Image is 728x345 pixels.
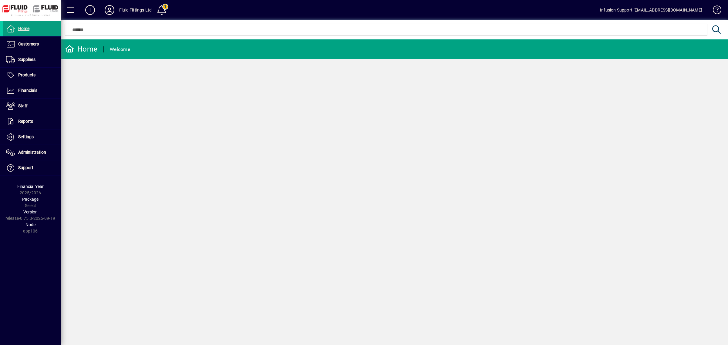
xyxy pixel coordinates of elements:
[18,119,33,124] span: Reports
[3,99,61,114] a: Staff
[3,145,61,160] a: Administration
[708,1,720,21] a: Knowledge Base
[18,103,28,108] span: Staff
[18,26,29,31] span: Home
[80,5,100,15] button: Add
[18,165,33,170] span: Support
[17,184,44,189] span: Financial Year
[3,160,61,176] a: Support
[18,88,37,93] span: Financials
[100,5,119,15] button: Profile
[119,5,152,15] div: Fluid Fittings Ltd
[3,129,61,145] a: Settings
[18,57,35,62] span: Suppliers
[3,68,61,83] a: Products
[22,197,39,202] span: Package
[18,134,34,139] span: Settings
[3,114,61,129] a: Reports
[3,52,61,67] a: Suppliers
[600,5,702,15] div: Infusion Support [EMAIL_ADDRESS][DOMAIN_NAME]
[23,209,38,214] span: Version
[18,72,35,77] span: Products
[65,44,97,54] div: Home
[3,83,61,98] a: Financials
[18,150,46,155] span: Administration
[3,37,61,52] a: Customers
[25,222,35,227] span: Node
[110,45,130,54] div: Welcome
[18,42,39,46] span: Customers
